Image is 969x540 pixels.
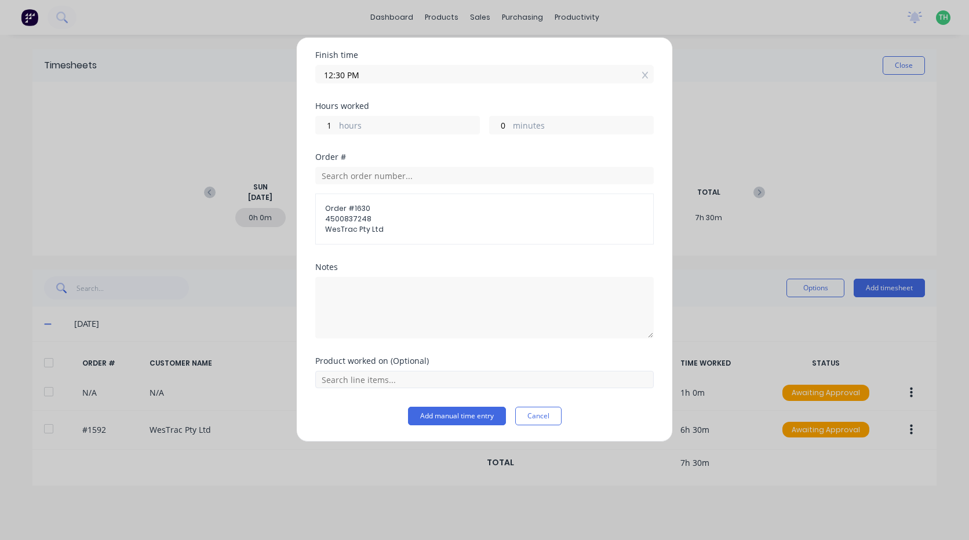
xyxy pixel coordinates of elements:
input: 0 [490,116,510,134]
input: 0 [316,116,336,134]
input: Search line items... [315,371,654,388]
span: WesTrac Pty Ltd [325,224,644,235]
div: Finish time [315,51,654,59]
div: Order # [315,153,654,161]
div: Notes [315,263,654,271]
span: 4500837248 [325,214,644,224]
div: Product worked on (Optional) [315,357,654,365]
input: Search order number... [315,167,654,184]
span: Order # 1630 [325,203,644,214]
label: hours [339,119,479,134]
button: Add manual time entry [408,407,506,425]
button: Cancel [515,407,562,425]
div: Hours worked [315,102,654,110]
label: minutes [513,119,653,134]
